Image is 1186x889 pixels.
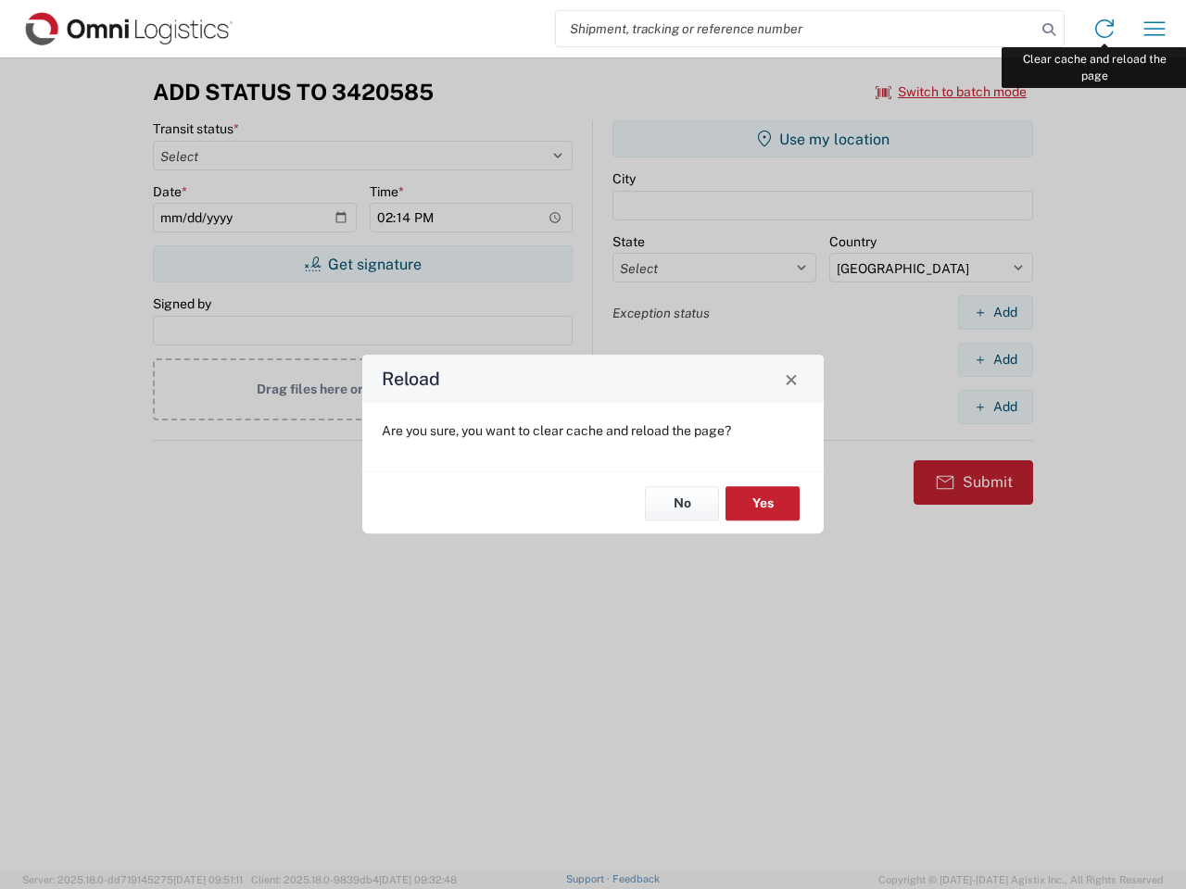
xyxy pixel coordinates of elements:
button: No [645,486,719,520]
input: Shipment, tracking or reference number [556,11,1036,46]
button: Yes [725,486,800,520]
button: Close [778,366,804,392]
p: Are you sure, you want to clear cache and reload the page? [382,422,804,439]
h4: Reload [382,366,440,393]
